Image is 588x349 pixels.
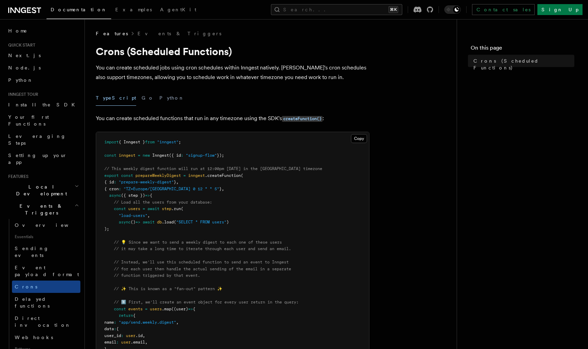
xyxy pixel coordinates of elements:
[217,153,224,158] span: });
[114,326,116,331] span: :
[537,4,583,15] a: Sign Up
[12,293,80,312] a: Delayed functions
[205,173,241,178] span: .createFunction
[131,220,135,224] span: ()
[473,57,574,71] span: Crons (Scheduled Functions)
[104,227,109,231] span: );
[12,261,80,281] a: Event payload format
[143,153,150,158] span: new
[138,30,221,37] a: Events & Triggers
[126,333,135,338] span: user
[150,307,162,311] span: users
[152,153,169,158] span: Inngest
[96,90,136,106] button: TypeScript
[12,281,80,293] a: Crons
[121,173,133,178] span: const
[104,180,114,184] span: { id
[147,206,159,211] span: await
[104,153,116,158] span: const
[160,7,196,12] span: AgentKit
[5,200,80,219] button: Events & Triggers
[116,326,119,331] span: {
[8,53,41,58] span: Next.js
[157,140,179,144] span: "inngest"
[471,55,574,74] a: Crons (Scheduled Functions)
[241,173,243,178] span: (
[135,220,140,224] span: =>
[162,206,171,211] span: step
[444,5,461,14] button: Toggle dark mode
[104,333,121,338] span: user_id
[8,133,66,146] span: Leveraging Steps
[114,267,291,271] span: // for each user then handle the actual sending of the email in a separate
[104,140,119,144] span: import
[119,153,135,158] span: inngest
[104,320,114,325] span: name
[128,206,140,211] span: users
[8,102,79,107] span: Install the SDK
[157,220,162,224] span: db
[5,174,28,179] span: Features
[111,2,156,18] a: Examples
[181,206,183,211] span: (
[389,6,398,13] kbd: ⌘K
[183,173,186,178] span: =
[96,30,128,37] span: Features
[96,45,369,57] h1: Crons (Scheduled Functions)
[5,111,80,130] a: Your first Functions
[282,116,323,122] code: createFunction()
[147,213,150,218] span: ,
[15,265,79,277] span: Event payload format
[188,173,205,178] span: inngest
[5,42,35,48] span: Quick start
[5,62,80,74] a: Node.js
[162,220,174,224] span: .load
[179,140,181,144] span: ;
[12,331,80,344] a: Webhooks
[12,242,80,261] a: Sending events
[15,284,37,289] span: Crons
[282,115,323,121] a: createFunction()
[222,186,224,191] span: ,
[114,286,222,291] span: // ✨ This is known as a "fan-out" pattern ✨
[47,2,111,19] a: Documentation
[176,220,226,224] span: "SELECT * FROM users"
[104,173,119,178] span: export
[5,181,80,200] button: Local Development
[114,307,126,311] span: const
[119,220,131,224] span: async
[114,206,126,211] span: const
[471,44,574,55] h4: On this page
[119,140,145,144] span: { Inngest }
[96,63,369,82] p: You can create scheduled jobs using cron schedules within Inngest natively. [PERSON_NAME]'s cron ...
[145,340,147,345] span: ,
[271,4,402,15] button: Search...⌘K
[351,134,367,143] button: Copy
[15,296,50,309] span: Delayed functions
[472,4,535,15] a: Contact sales
[142,90,154,106] button: Go
[15,222,85,228] span: Overview
[96,114,369,124] p: You can create scheduled functions that run in any timezone using the SDK's :
[114,300,299,305] span: // 1️⃣ First, we'll create an event object for every user return in the query:
[5,149,80,168] a: Setting up your app
[121,340,131,345] span: user
[8,153,67,165] span: Setting up your app
[143,220,155,224] span: await
[5,183,75,197] span: Local Development
[15,246,49,258] span: Sending events
[114,200,212,205] span: // Load all the users from your database:
[145,193,150,198] span: =>
[12,219,80,231] a: Overview
[5,25,80,37] a: Home
[176,320,179,325] span: ,
[104,340,116,345] span: email
[171,206,181,211] span: .run
[114,180,116,184] span: :
[186,153,217,158] span: "signup-flow"
[219,186,222,191] span: }
[188,307,193,311] span: =>
[119,180,174,184] span: "prepare-weekly-digest"
[119,320,176,325] span: "app/send.weekly.digest"
[162,307,171,311] span: .map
